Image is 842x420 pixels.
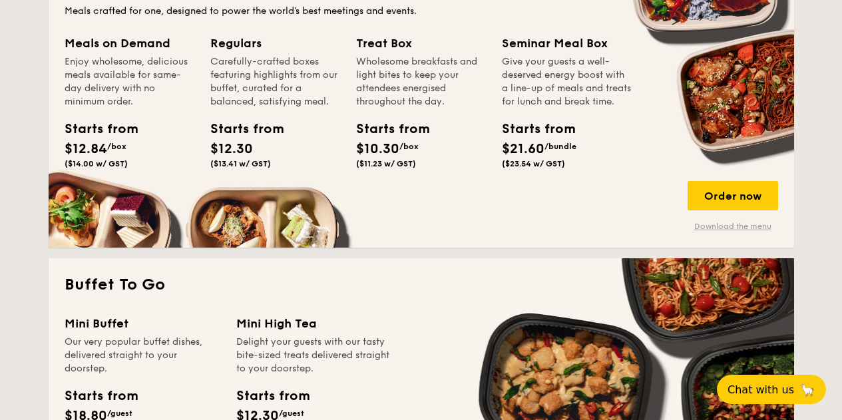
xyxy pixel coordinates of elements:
[356,55,486,108] div: Wholesome breakfasts and light bites to keep your attendees energised throughout the day.
[688,181,778,210] div: Order now
[107,409,132,418] span: /guest
[688,221,778,232] a: Download the menu
[799,382,815,397] span: 🦙
[544,142,576,151] span: /bundle
[210,159,271,168] span: ($13.41 w/ GST)
[728,383,794,396] span: Chat with us
[65,5,778,18] div: Meals crafted for one, designed to power the world's best meetings and events.
[502,159,565,168] span: ($23.54 w/ GST)
[107,142,126,151] span: /box
[65,119,124,139] div: Starts from
[236,386,309,406] div: Starts from
[65,314,220,333] div: Mini Buffet
[356,159,416,168] span: ($11.23 w/ GST)
[210,34,340,53] div: Regulars
[65,274,778,296] h2: Buffet To Go
[717,375,826,404] button: Chat with us🦙
[210,119,270,139] div: Starts from
[356,119,416,139] div: Starts from
[356,34,486,53] div: Treat Box
[210,55,340,108] div: Carefully-crafted boxes featuring highlights from our buffet, curated for a balanced, satisfying ...
[65,386,137,406] div: Starts from
[65,335,220,375] div: Our very popular buffet dishes, delivered straight to your doorstep.
[65,55,194,108] div: Enjoy wholesome, delicious meals available for same-day delivery with no minimum order.
[236,335,392,375] div: Delight your guests with our tasty bite-sized treats delivered straight to your doorstep.
[65,34,194,53] div: Meals on Demand
[502,141,544,157] span: $21.60
[279,409,304,418] span: /guest
[65,159,128,168] span: ($14.00 w/ GST)
[502,119,562,139] div: Starts from
[236,314,392,333] div: Mini High Tea
[356,141,399,157] span: $10.30
[502,34,632,53] div: Seminar Meal Box
[502,55,632,108] div: Give your guests a well-deserved energy boost with a line-up of meals and treats for lunch and br...
[210,141,253,157] span: $12.30
[399,142,419,151] span: /box
[65,141,107,157] span: $12.84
